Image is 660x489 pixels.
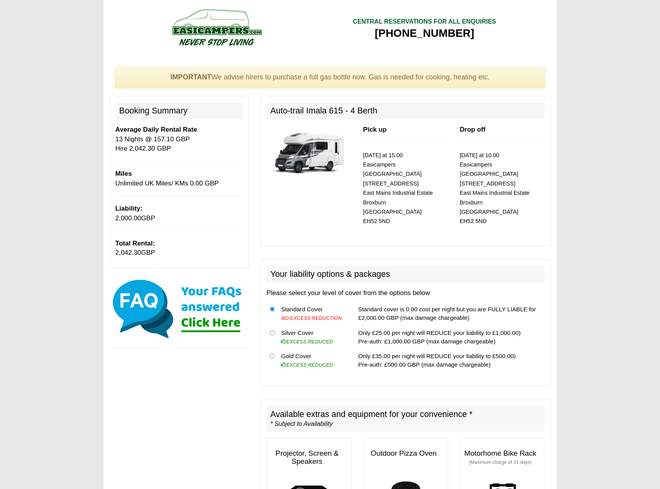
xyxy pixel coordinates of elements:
[281,339,333,345] i: EXCESS REDUCED
[115,239,243,258] p: GBP
[353,26,496,40] div: [PHONE_NUMBER]
[281,362,333,368] i: EXCESS REDUCED
[267,266,545,283] h2: Your liability options & packages
[364,446,448,462] h3: Outdoor Pizza Oven
[115,102,243,119] h2: Booking Summary
[355,325,545,349] td: Only £25.00 per night will REDUCE your liability to £1,000.00) Pre-auth: £1,000.00 GBP (max damag...
[267,125,352,180] img: 344.jpg
[460,126,485,133] b: Drop off
[115,169,243,188] p: Unlimited UK Miles/ KMs 0.00 GBP
[267,446,351,470] h3: Projector, Screen & Speakers
[278,302,347,326] td: Standard Cover
[267,102,545,119] h2: Auto-trail Imala 615 - 4 Berth
[355,302,545,326] td: Standard cover is 0.00 cost per night but you are FULLY LIABLE for £2,000.00 GBP (max damage char...
[353,17,496,26] div: CENTRAL RESERVATIONS FOR ALL ENQUIRIES
[115,126,197,133] b: Average Daily Rental Rate
[278,325,347,349] td: Silver Cover
[143,6,290,48] img: campers-checkout-logo.png
[115,214,141,222] span: 2,000.00
[363,152,433,225] small: [DATE] at 15.00 Easicampers [GEOGRAPHIC_DATA] [STREET_ADDRESS] East Mains Industrial Estate Broxb...
[115,249,141,256] span: 2,042.30
[267,406,545,432] h2: Available extras and equipment for your convenience *
[271,420,333,427] i: * Subject to Availability
[109,278,249,340] img: Click here for our most common FAQs
[355,349,545,372] td: Only £35.00 per night will REDUCE your liability to £500.00) Pre-auth: £500.00 GBP (max damage ch...
[460,446,544,470] h3: Motorhome Bike Rack
[267,288,545,298] p: Please select your level of cover from the options below
[115,204,243,223] p: GBP
[281,315,342,321] i: NO EXCESS REDUCTION
[460,152,529,225] small: [DATE] at 10.00 Easicampers [GEOGRAPHIC_DATA] [STREET_ADDRESS] East Mains Industrial Estate Broxb...
[115,170,132,177] b: Miles
[363,126,387,133] b: Pick up
[115,240,155,247] b: Total Rental:
[171,73,212,81] strong: IMPORTANT
[115,205,143,212] b: Liability:
[115,125,243,153] p: 13 Nights @ 157.10 GBP Hire 2,042.30 GBP
[278,349,347,372] td: Gold Cover
[469,460,532,465] small: (Maximum charge of 21 days)
[115,66,546,89] div: We advise hirers to purchase a full gas bottle now. Gas is needed for cooking, heating etc.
